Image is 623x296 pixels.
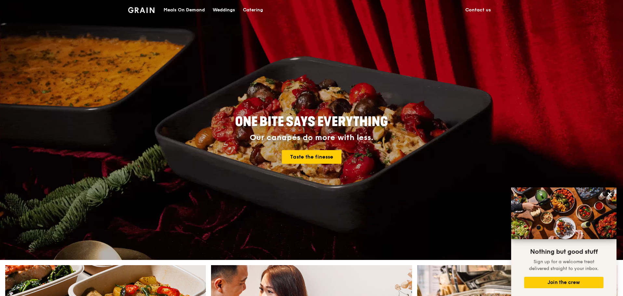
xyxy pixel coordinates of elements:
[530,248,598,256] span: Nothing but good stuff
[524,277,603,288] button: Join the crew
[235,114,388,130] span: ONE BITE SAYS EVERYTHING
[243,0,263,20] div: Catering
[461,0,495,20] a: Contact us
[604,189,615,199] button: Close
[529,259,599,271] span: Sign up for a welcome treat delivered straight to your inbox.
[194,133,429,142] div: Our canapés do more with less.
[128,7,154,13] img: Grain
[164,0,205,20] div: Meals On Demand
[511,187,616,239] img: DSC07876-Edit02-Large.jpeg
[239,0,267,20] a: Catering
[282,150,341,164] a: Taste the finesse
[209,0,239,20] a: Weddings
[213,0,235,20] div: Weddings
